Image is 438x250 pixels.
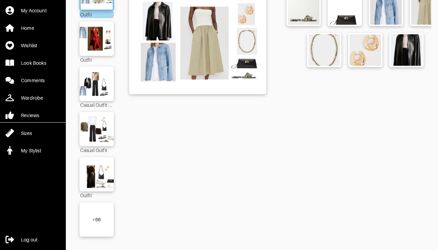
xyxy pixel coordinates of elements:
[77,161,116,188] img: Outfit Outfit
[21,7,47,14] div: My Account
[21,112,39,119] div: Reviews
[21,130,32,137] div: Sizes
[308,34,340,66] img: Eliou Enzo Necklace
[350,34,381,66] img: Small Sloping Hinge Hoops
[80,101,114,109] div: Casual Outfit - day to night
[77,25,116,52] img: Outfit Outfit
[80,11,114,18] div: Outfit
[21,77,45,84] div: Comments
[80,146,114,154] div: Casual Outfit
[80,191,114,199] div: Outfit
[77,70,116,98] img: Outfit Casual Outfit - day to night
[21,236,37,243] div: Log out
[92,216,101,223] div: + 66
[391,34,422,66] img: Oversized Leather Jacket
[80,56,114,63] div: Outfit
[21,42,37,49] div: Wishlist
[21,25,34,32] div: Home
[77,115,116,143] img: Outfit Casual Outfit
[21,147,41,154] div: My Stylist
[21,60,46,66] div: Look Books
[21,95,43,101] div: Wardrobe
